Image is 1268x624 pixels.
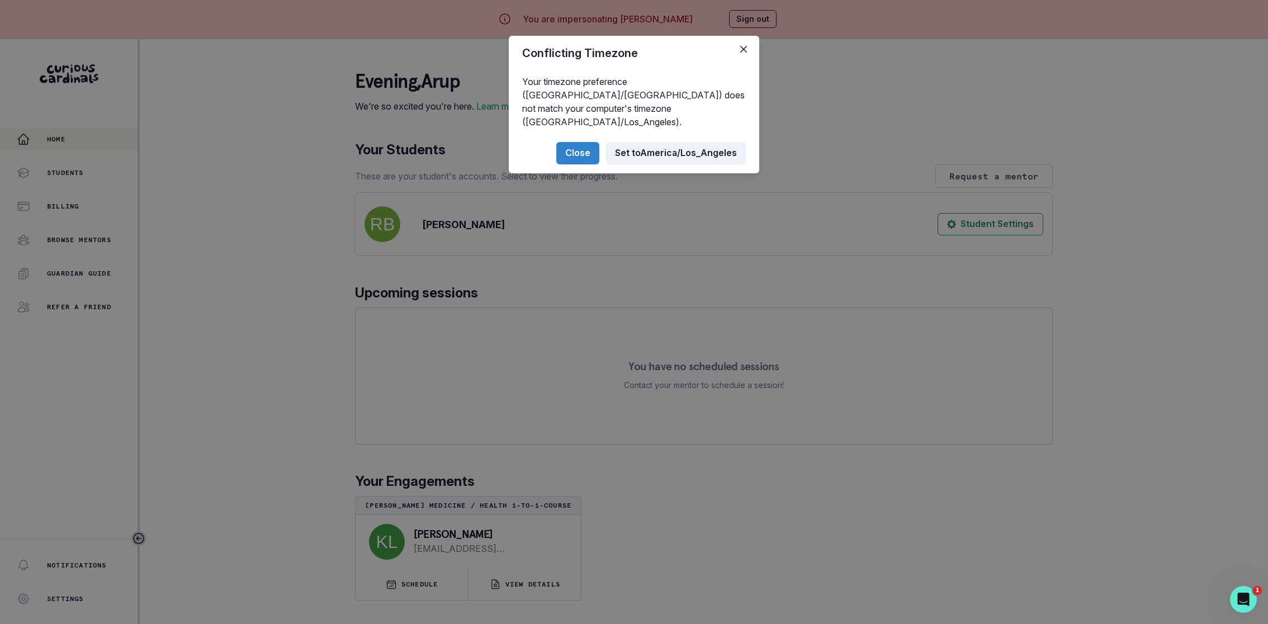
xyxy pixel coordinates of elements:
button: Close [556,142,599,164]
button: Close [735,40,753,58]
header: Conflicting Timezone [509,36,759,70]
div: Your timezone preference ([GEOGRAPHIC_DATA]/[GEOGRAPHIC_DATA]) does not match your computer's tim... [509,70,759,133]
iframe: Intercom live chat [1230,586,1257,613]
span: 1 [1253,586,1262,595]
button: Set toAmerica/Los_Angeles [606,142,746,164]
